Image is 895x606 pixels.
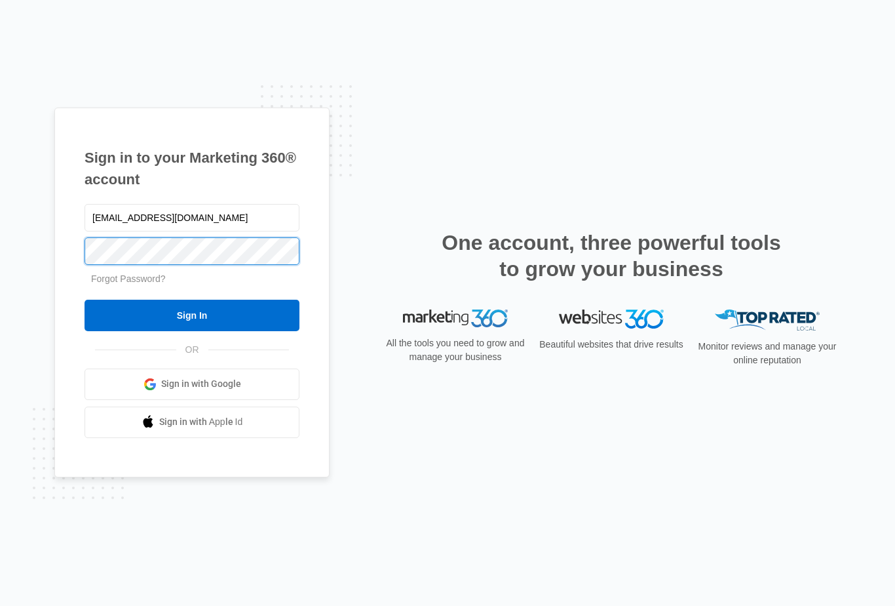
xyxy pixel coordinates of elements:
[715,310,820,331] img: Top Rated Local
[438,230,785,282] h2: One account, three powerful tools to grow your business
[85,369,299,400] a: Sign in with Google
[85,147,299,190] h1: Sign in to your Marketing 360® account
[403,310,508,328] img: Marketing 360
[85,204,299,232] input: Email
[159,415,243,429] span: Sign in with Apple Id
[694,340,841,367] p: Monitor reviews and manage your online reputation
[85,300,299,331] input: Sign In
[85,407,299,438] a: Sign in with Apple Id
[176,343,208,357] span: OR
[382,336,529,364] p: All the tools you need to grow and manage your business
[559,310,664,329] img: Websites 360
[538,338,685,352] p: Beautiful websites that drive results
[161,377,241,391] span: Sign in with Google
[91,273,166,284] a: Forgot Password?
